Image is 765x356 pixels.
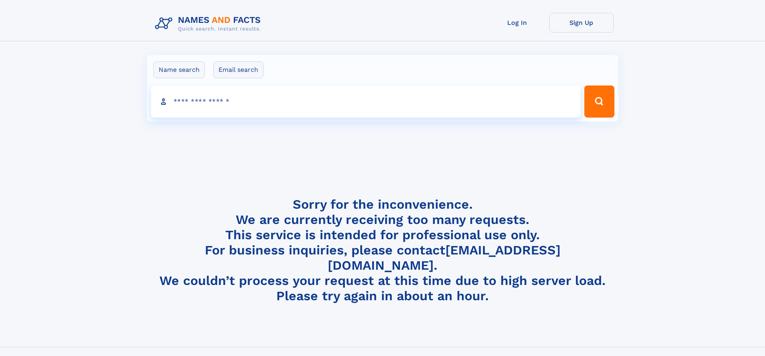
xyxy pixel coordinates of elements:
[152,197,614,304] h4: Sorry for the inconvenience. We are currently receiving too many requests. This service is intend...
[584,85,614,118] button: Search Button
[151,85,581,118] input: search input
[485,13,549,33] a: Log In
[213,61,263,78] label: Email search
[328,242,561,273] a: [EMAIL_ADDRESS][DOMAIN_NAME]
[153,61,205,78] label: Name search
[152,13,267,35] img: Logo Names and Facts
[549,13,614,33] a: Sign Up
